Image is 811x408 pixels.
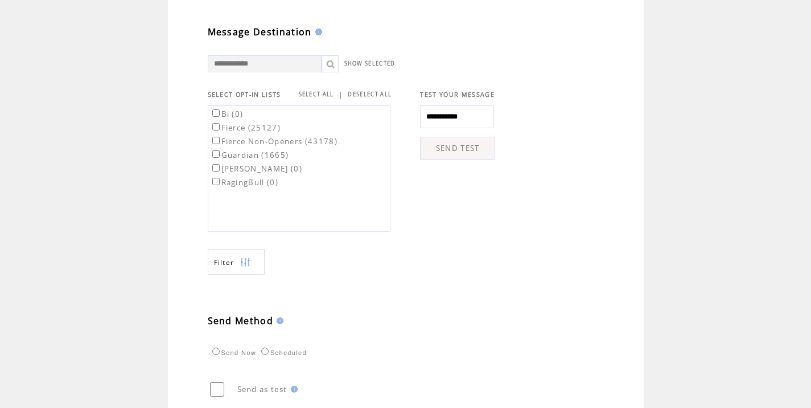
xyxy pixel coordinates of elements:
label: Fierce Non-Openers (43178) [210,136,338,146]
span: Message Destination [208,26,312,38]
span: SELECT OPT-IN LISTS [208,91,281,99]
a: SEND TEST [420,137,495,160]
input: [PERSON_NAME] (0) [212,164,220,172]
span: Send Method [208,315,274,327]
input: Guardian (1665) [212,150,220,158]
input: Bi (0) [212,109,220,117]
a: SELECT ALL [299,91,334,98]
a: SHOW SELECTED [344,60,396,67]
img: help.gif [273,317,283,324]
label: Scheduled [258,349,307,356]
label: Send Now [209,349,256,356]
a: Filter [208,249,265,275]
span: Send as test [237,384,287,394]
img: filters.png [240,250,250,275]
img: help.gif [287,386,298,393]
img: help.gif [312,28,322,35]
label: RagingBull (0) [210,177,279,187]
label: Fierce (25127) [210,123,281,133]
span: Show filters [214,258,234,267]
span: | [339,89,343,100]
a: DESELECT ALL [348,91,392,98]
input: Send Now [212,348,220,355]
span: TEST YOUR MESSAGE [420,91,495,99]
input: Fierce Non-Openers (43178) [212,137,220,144]
label: [PERSON_NAME] (0) [210,164,303,174]
label: Guardian (1665) [210,150,289,160]
input: Scheduled [261,348,269,355]
input: RagingBull (0) [212,178,220,185]
input: Fierce (25127) [212,123,220,130]
label: Bi (0) [210,109,244,119]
